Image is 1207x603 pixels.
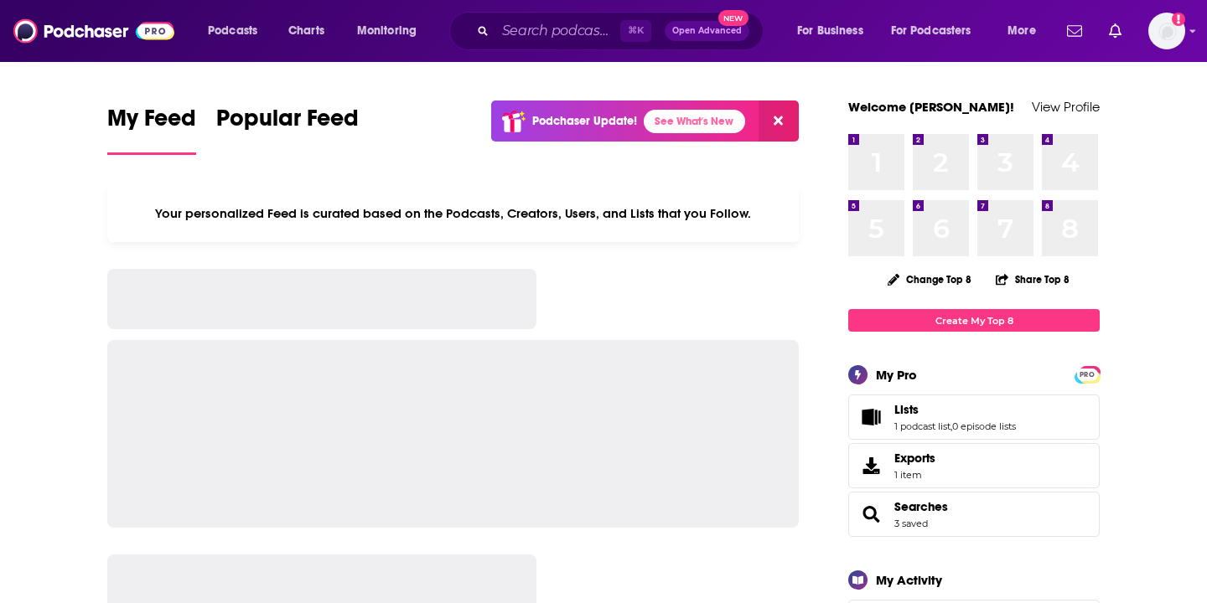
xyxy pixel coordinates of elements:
a: Show notifications dropdown [1102,17,1128,45]
input: Search podcasts, credits, & more... [495,18,620,44]
span: Exports [894,451,935,466]
span: More [1008,19,1036,43]
a: Create My Top 8 [848,309,1100,332]
a: 3 saved [894,518,928,529]
a: Welcome [PERSON_NAME]! [848,99,1014,115]
div: Search podcasts, credits, & more... [465,12,780,50]
svg: Add a profile image [1172,13,1185,26]
a: 0 episode lists [952,420,1016,432]
span: 1 item [894,469,935,481]
a: See What's New [644,110,745,133]
span: My Feed [107,104,196,142]
button: Open AdvancedNew [665,21,749,41]
span: Lists [848,394,1100,440]
div: My Activity [876,572,942,588]
a: Lists [894,402,1016,417]
a: PRO [1077,368,1097,380]
a: View Profile [1032,99,1100,115]
span: Charts [288,19,324,43]
p: Podchaser Update! [532,114,637,128]
span: New [718,10,749,26]
span: For Podcasters [891,19,971,43]
span: Open Advanced [672,27,742,35]
span: ⌘ K [620,20,651,42]
span: Lists [894,402,919,417]
button: Change Top 8 [878,269,982,290]
button: open menu [345,18,438,44]
span: Logged in as helenma123 [1148,13,1185,49]
a: Searches [894,499,948,514]
img: Podchaser - Follow, Share and Rate Podcasts [13,15,174,47]
span: For Business [797,19,863,43]
span: Monitoring [357,19,417,43]
span: Podcasts [208,19,257,43]
button: open menu [785,18,884,44]
button: open menu [196,18,279,44]
a: Popular Feed [216,104,359,155]
a: Exports [848,443,1100,488]
a: Show notifications dropdown [1060,17,1089,45]
span: PRO [1077,368,1097,381]
span: Popular Feed [216,104,359,142]
a: 1 podcast list [894,420,951,432]
button: Share Top 8 [995,263,1070,296]
button: Show profile menu [1148,13,1185,49]
div: Your personalized Feed is curated based on the Podcasts, Creators, Users, and Lists that you Follow. [107,185,799,242]
div: My Pro [876,367,917,383]
button: open menu [996,18,1057,44]
button: open menu [880,18,996,44]
a: My Feed [107,104,196,155]
span: Exports [854,454,888,477]
a: Charts [277,18,334,44]
span: Searches [848,492,1100,537]
a: Searches [854,502,888,526]
span: , [951,420,952,432]
a: Lists [854,405,888,429]
img: User Profile [1148,13,1185,49]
